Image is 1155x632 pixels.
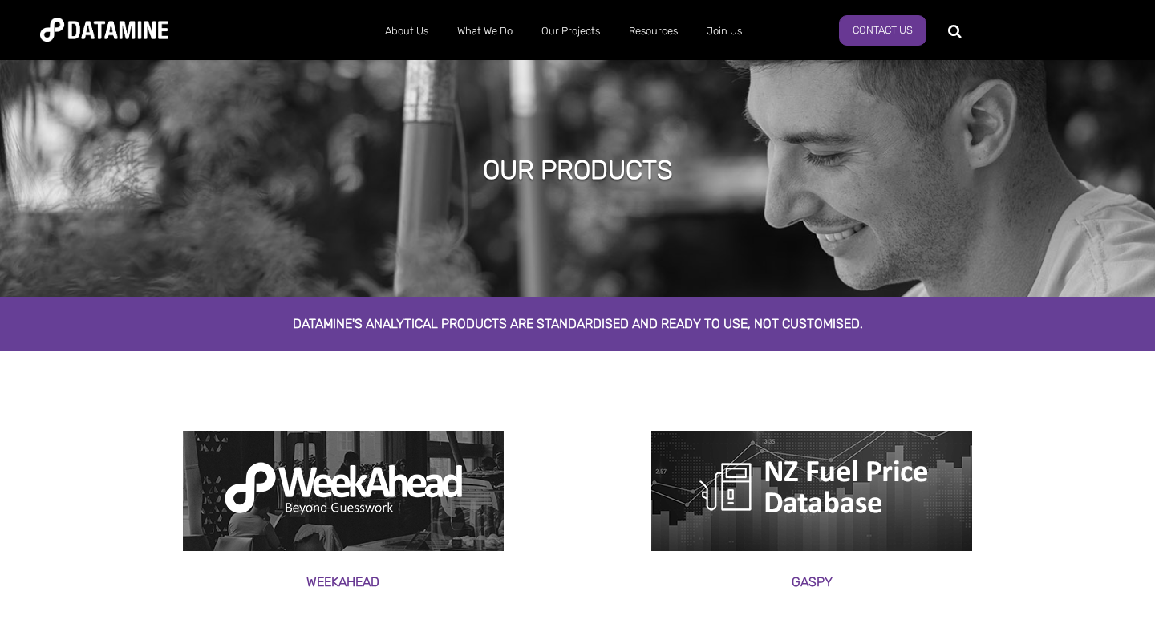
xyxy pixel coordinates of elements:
h2: Datamine's analytical products are standardised and ready to use, not customised. [120,317,1035,331]
img: NZ fuel price logo of petrol pump, Gaspy product page1 [651,431,972,551]
a: Contact Us [839,15,926,46]
a: About Us [371,10,443,52]
h3: Weekahead [136,571,549,593]
h3: Gaspy [606,571,1019,593]
a: Resources [614,10,692,52]
a: Our Projects [527,10,614,52]
img: Datamine [40,18,168,42]
span: Product page [120,354,199,370]
a: What We Do [443,10,527,52]
a: Join Us [692,10,756,52]
img: weekahead product page2 [183,431,504,551]
h1: our products [483,152,673,188]
span: our platform [136,609,209,624]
